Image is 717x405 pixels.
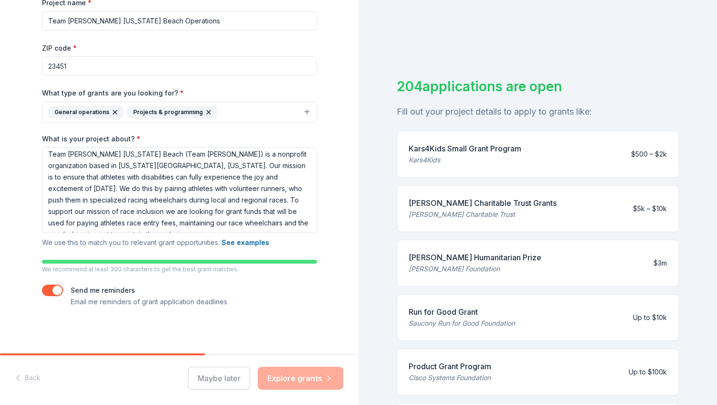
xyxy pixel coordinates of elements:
div: [PERSON_NAME] Charitable Trust Grants [409,197,557,209]
span: We use this to match you to relevant grant opportunities. [42,238,269,246]
label: Send me reminders [71,286,135,294]
div: [PERSON_NAME] Charitable Trust [409,209,557,220]
div: Kars4Kids [409,154,521,166]
button: General operationsProjects & programming [42,102,317,123]
div: $3m [654,257,667,269]
label: What is your project about? [42,134,140,144]
p: Email me reminders of grant application deadlines [71,296,227,308]
div: Up to $100k [629,366,667,378]
textarea: Team [PERSON_NAME] [US_STATE] Beach (Team [PERSON_NAME]) is a nonprofit organization based in [US... [42,147,317,233]
div: Up to $10k [633,312,667,323]
label: What type of grants are you looking for? [42,88,184,98]
div: [PERSON_NAME] Foundation [409,263,541,275]
button: See examples [221,237,269,248]
div: $500 – $2k [631,149,667,160]
input: 12345 (U.S. only) [42,56,317,75]
div: Product Grant Program [409,361,491,372]
div: $5k – $10k [633,203,667,214]
div: [PERSON_NAME] Humanitarian Prize [409,252,541,263]
div: Cisco Systems Foundation [409,372,491,384]
label: ZIP code [42,43,77,53]
div: General operations [48,106,123,118]
div: Saucony Run for Good Foundation [409,318,515,329]
input: After school program [42,11,317,31]
div: Projects & programming [127,106,217,118]
p: We recommend at least 300 characters to get the best grant matches. [42,266,317,273]
div: Run for Good Grant [409,306,515,318]
div: Fill out your project details to apply to grants like: [397,104,679,119]
div: Kars4Kids Small Grant Program [409,143,521,154]
div: 204 applications are open [397,76,679,96]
